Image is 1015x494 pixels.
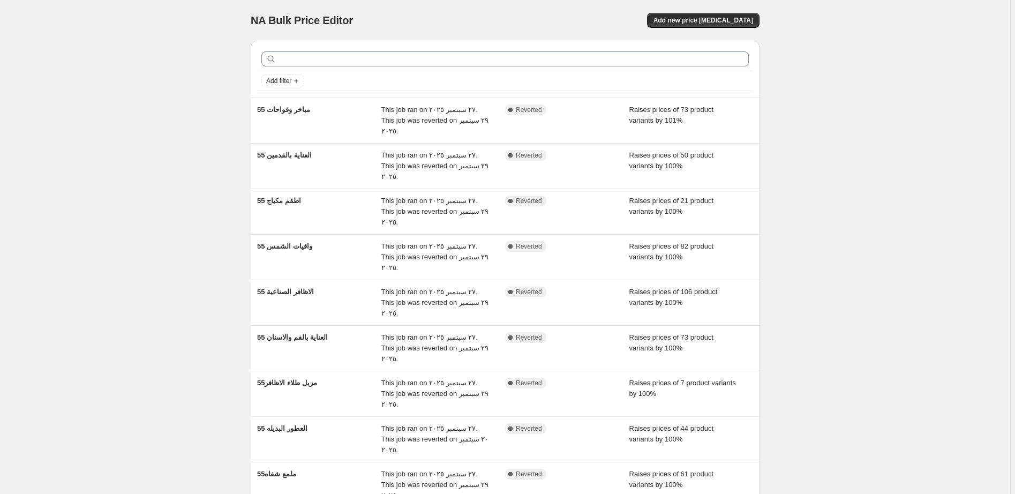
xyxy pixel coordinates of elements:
[257,470,296,478] span: 55ملمع شفاه
[257,333,328,341] span: 55 العناية بالفم والاسنان
[516,151,542,160] span: Reverted
[516,197,542,205] span: Reverted
[516,470,542,478] span: Reverted
[381,288,489,317] span: This job ran on ٢٧ سبتمبر ٢٠٢٥. This job was reverted on ٢٩ سبتمبر ٢٠٢٥.
[257,242,312,250] span: 55 واقيات الشمس
[261,74,304,87] button: Add filter
[653,16,753,25] span: Add new price [MEDICAL_DATA]
[629,197,714,215] span: Raises prices of 21 product variants by 100%
[257,288,314,296] span: 55 الاظافر الصناعية
[629,151,714,170] span: Raises prices of 50 product variants by 100%
[629,424,714,443] span: Raises prices of 44 product variants by 100%
[629,333,714,352] span: Raises prices of 73 product variants by 100%
[516,379,542,387] span: Reverted
[266,77,291,85] span: Add filter
[251,14,353,26] span: NA Bulk Price Editor
[257,106,310,114] span: مباخر وفواحات 55
[629,288,718,306] span: Raises prices of 106 product variants by 100%
[381,151,489,181] span: This job ran on ٢٧ سبتمبر ٢٠٢٥. This job was reverted on ٢٩ سبتمبر ٢٠٢٥.
[647,13,760,28] button: Add new price [MEDICAL_DATA]
[257,379,317,387] span: 55مزيل طلاء الاظافر
[629,470,714,489] span: Raises prices of 61 product variants by 100%
[516,242,542,251] span: Reverted
[516,424,542,433] span: Reverted
[629,379,736,398] span: Raises prices of 7 product variants by 100%
[381,242,489,272] span: This job ran on ٢٧ سبتمبر ٢٠٢٥. This job was reverted on ٢٩ سبتمبر ٢٠٢٥.
[257,197,301,205] span: 55 اطقم مكياج
[516,333,542,342] span: Reverted
[516,106,542,114] span: Reverted
[516,288,542,296] span: Reverted
[381,424,489,454] span: This job ran on ٢٧ سبتمبر ٢٠٢٥. This job was reverted on ٣٠ سبتمبر ٢٠٢٥.
[381,106,489,135] span: This job ran on ٢٧ سبتمبر ٢٠٢٥. This job was reverted on ٢٩ سبتمبر ٢٠٢٥.
[257,424,307,432] span: 55 العطور البديله
[629,106,714,124] span: Raises prices of 73 product variants by 101%
[629,242,714,261] span: Raises prices of 82 product variants by 100%
[381,333,489,363] span: This job ran on ٢٧ سبتمبر ٢٠٢٥. This job was reverted on ٢٩ سبتمبر ٢٠٢٥.
[381,379,489,408] span: This job ran on ٢٧ سبتمبر ٢٠٢٥. This job was reverted on ٢٩ سبتمبر ٢٠٢٥.
[257,151,312,159] span: 55 العناية بالقدمين
[381,197,489,226] span: This job ran on ٢٧ سبتمبر ٢٠٢٥. This job was reverted on ٢٩ سبتمبر ٢٠٢٥.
